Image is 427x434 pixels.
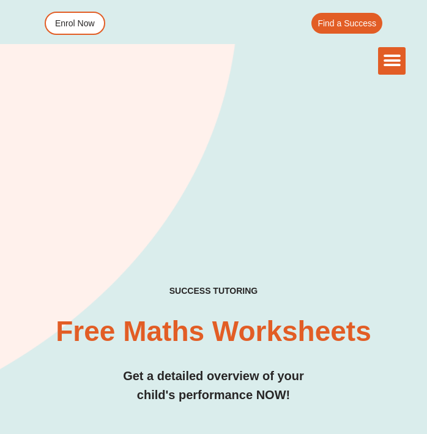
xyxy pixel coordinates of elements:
span: Enrol Now [55,19,95,28]
a: Enrol Now [45,12,105,35]
span: Find a Success [318,19,377,28]
a: Find a Success [312,13,383,34]
div: Menu Toggle [378,47,406,75]
h4: SUCCESS TUTORING​ [21,286,406,296]
h3: Get a detailed overview of your child's performance NOW! [21,367,406,405]
h2: Free Maths Worksheets​ [21,315,406,348]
